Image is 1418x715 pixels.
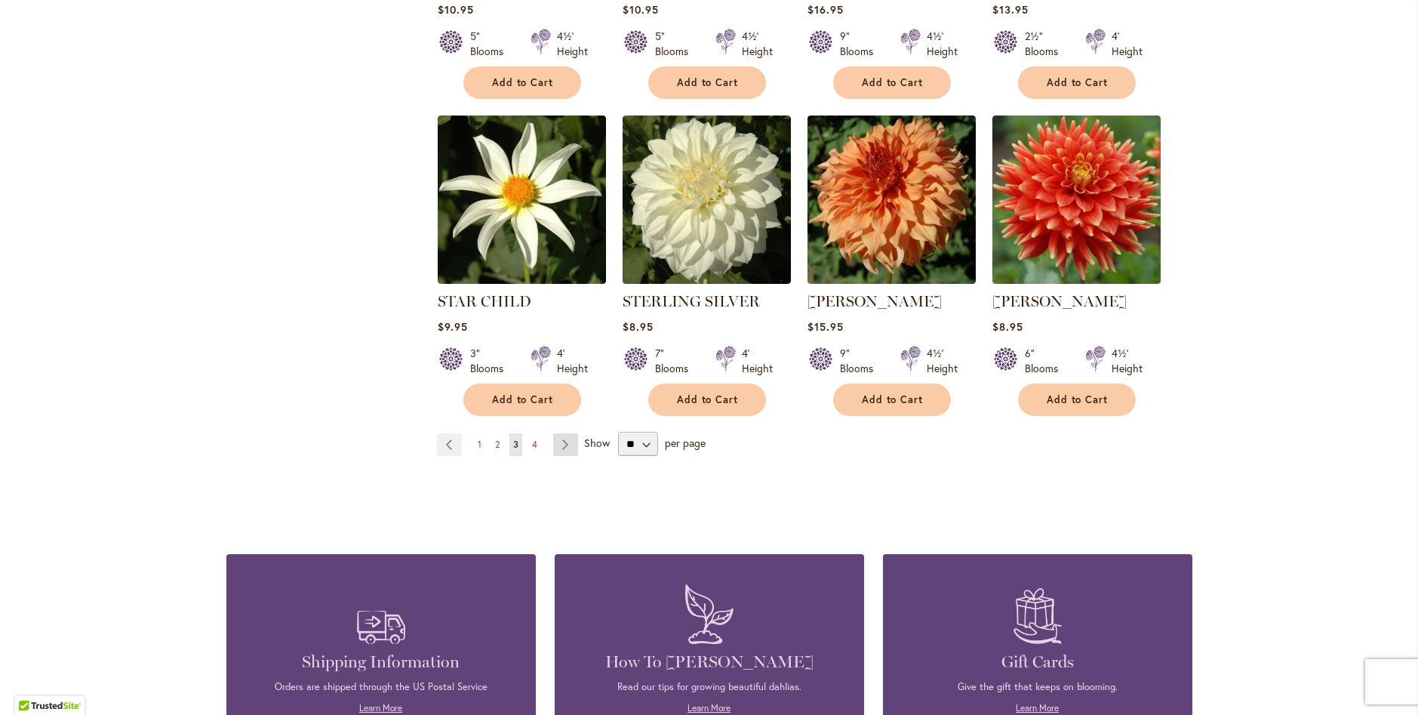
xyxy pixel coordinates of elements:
[807,2,844,17] span: $16.95
[438,116,606,284] img: STAR CHILD
[532,439,537,450] span: 4
[1047,393,1109,406] span: Add to Cart
[992,319,1023,334] span: $8.95
[463,384,581,416] button: Add to Cart
[840,346,882,376] div: 9" Blooms
[992,273,1161,287] a: STEVEN DAVID
[528,433,541,456] a: 4
[742,29,773,59] div: 4½' Height
[492,393,554,406] span: Add to Cart
[992,2,1029,17] span: $13.95
[438,319,468,334] span: $9.95
[648,66,766,99] button: Add to Cart
[992,116,1161,284] img: STEVEN DAVID
[623,273,791,287] a: Sterling Silver
[438,273,606,287] a: STAR CHILD
[623,116,791,284] img: Sterling Silver
[655,346,697,376] div: 7" Blooms
[1112,346,1143,376] div: 4½' Height
[807,319,844,334] span: $15.95
[438,292,531,310] a: STAR CHILD
[577,680,841,694] p: Read our tips for growing beautiful dahlias.
[1016,702,1059,713] a: Learn More
[807,273,976,287] a: Steve Meggos
[478,439,481,450] span: 1
[492,76,554,89] span: Add to Cart
[359,702,402,713] a: Learn More
[623,319,654,334] span: $8.95
[906,652,1170,673] h4: Gift Cards
[438,2,474,17] span: $10.95
[687,702,731,713] a: Learn More
[833,384,951,416] button: Add to Cart
[1047,76,1109,89] span: Add to Cart
[927,346,958,376] div: 4½' Height
[840,29,882,59] div: 9" Blooms
[807,116,976,284] img: Steve Meggos
[470,346,512,376] div: 3" Blooms
[249,652,513,673] h4: Shipping Information
[1112,29,1143,59] div: 4' Height
[1025,29,1067,59] div: 2½" Blooms
[11,661,54,704] iframe: Launch Accessibility Center
[557,29,588,59] div: 4½' Height
[677,76,739,89] span: Add to Cart
[862,76,924,89] span: Add to Cart
[665,436,706,450] span: per page
[513,439,518,450] span: 3
[1018,66,1136,99] button: Add to Cart
[584,436,610,450] span: Show
[927,29,958,59] div: 4½' Height
[807,292,942,310] a: [PERSON_NAME]
[623,292,760,310] a: STERLING SILVER
[474,433,485,456] a: 1
[655,29,697,59] div: 5" Blooms
[463,66,581,99] button: Add to Cart
[470,29,512,59] div: 5" Blooms
[557,346,588,376] div: 4' Height
[249,680,513,694] p: Orders are shipped through the US Postal Service
[992,292,1127,310] a: [PERSON_NAME]
[1018,384,1136,416] button: Add to Cart
[495,439,500,450] span: 2
[862,393,924,406] span: Add to Cart
[623,2,659,17] span: $10.95
[833,66,951,99] button: Add to Cart
[577,652,841,673] h4: How To [PERSON_NAME]
[742,346,773,376] div: 4' Height
[491,433,503,456] a: 2
[1025,346,1067,376] div: 6" Blooms
[677,393,739,406] span: Add to Cart
[906,680,1170,694] p: Give the gift that keeps on blooming.
[648,384,766,416] button: Add to Cart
